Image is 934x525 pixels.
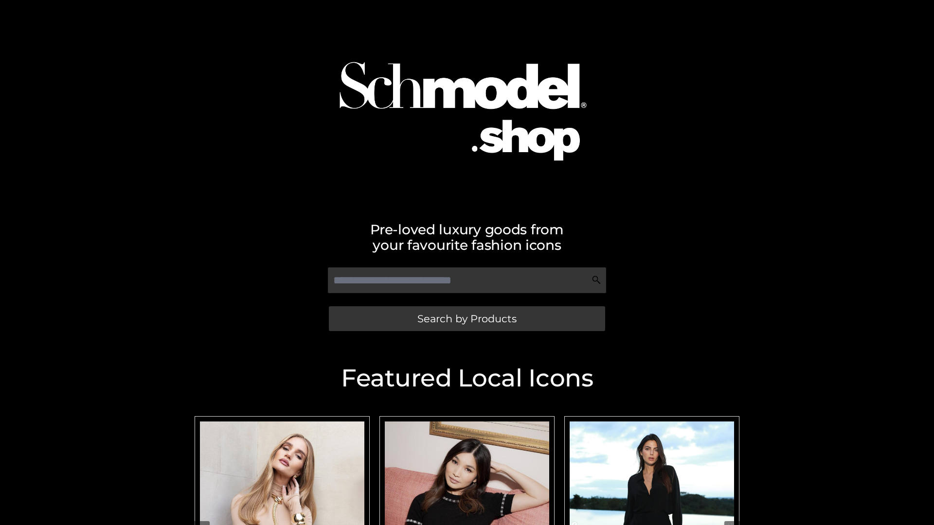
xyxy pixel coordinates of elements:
h2: Pre-loved luxury goods from your favourite fashion icons [190,222,744,253]
span: Search by Products [417,314,517,324]
a: Search by Products [329,306,605,331]
h2: Featured Local Icons​ [190,366,744,390]
img: Search Icon [592,275,601,285]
